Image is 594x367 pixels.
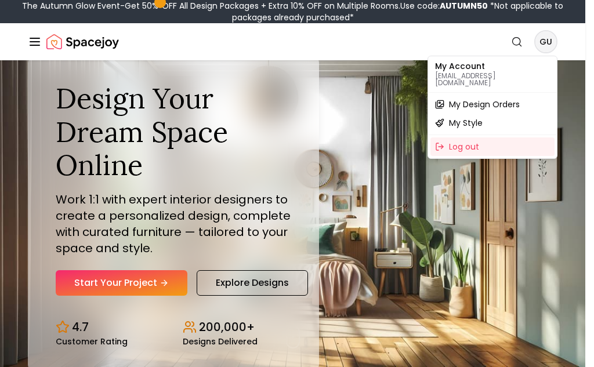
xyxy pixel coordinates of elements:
p: My Account [435,62,550,70]
div: Log out [430,137,555,156]
p: [EMAIL_ADDRESS][DOMAIN_NAME] [435,72,550,86]
span: My Style [449,117,483,129]
a: My Style [430,114,555,132]
a: My Design Orders [430,95,555,114]
span: My Design Orders [449,99,520,110]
